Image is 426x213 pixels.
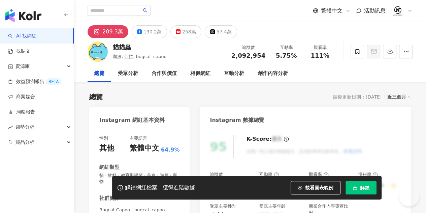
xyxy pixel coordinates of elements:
a: 商案媒合 [8,94,35,100]
div: 190.2萬 [143,27,162,36]
button: 觀看圖表範例 [291,181,340,194]
div: 最後更新日期：[DATE] [333,94,382,100]
div: 合作與價值 [152,70,177,78]
div: 追蹤數 [231,44,265,51]
div: 互動率 [273,44,299,51]
a: 找貼文 [8,48,30,55]
div: 觀看率 [309,171,329,178]
button: 258萬 [170,25,201,38]
div: 209.3萬 [102,27,123,36]
button: 解鎖 [346,181,376,194]
span: 64.9% [161,146,180,154]
span: 活動訊息 [364,7,386,14]
div: 受眾主要年齡 [259,203,286,209]
a: 洞察報告 [8,109,35,115]
span: 趨勢分析 [15,119,34,135]
span: 繁體中文 [321,7,342,15]
div: 漲粉率 [358,171,378,178]
img: KOL Avatar [88,42,108,62]
div: Instagram 數據總覽 [210,116,264,124]
div: 創作內容分析 [258,70,288,78]
a: searchAI 找網紅 [8,33,36,39]
button: 57.4萬 [205,25,237,38]
div: K-Score : [246,135,289,143]
div: 繁體中文 [130,143,159,154]
div: 主要語言 [130,135,147,141]
span: 5.75% [276,52,297,59]
button: 190.2萬 [132,25,167,38]
span: 解鎖 [360,185,369,190]
div: 受眾主要性別 [210,203,236,209]
span: 2,092,954 [231,52,265,59]
span: 競品分析 [15,135,34,150]
div: 受眾分析 [118,70,138,78]
div: 貓貓蟲 [113,43,166,51]
span: rise [8,125,13,130]
button: 209.3萬 [88,25,128,38]
div: 近三個月 [387,92,411,101]
div: 其他 [99,143,114,154]
span: search [143,8,148,13]
div: Instagram 網紅基本資料 [99,116,165,124]
div: 總覽 [94,70,104,78]
img: logo [5,9,41,22]
span: 觀看圖表範例 [305,185,333,190]
div: 追蹤數 [210,171,223,178]
div: 解鎖網紅檔案，獲得進階數據 [125,184,195,191]
div: 相似網紅 [190,70,210,78]
span: 貓 · 飲料 · 教育與學習 · 美食 · 遊戲 · 寵物 [99,172,179,185]
span: Bugcat Capoo | bugcat_capoo [99,207,179,213]
div: 258萬 [182,27,196,36]
span: 111% [310,52,329,59]
span: 資源庫 [15,59,30,74]
img: 02.jpeg [391,4,404,17]
a: 效益預測報告BETA [8,78,61,85]
span: 咖波, 亞拉, bugcat_capoo [113,54,166,59]
div: 性別 [99,135,108,141]
div: 互動率 [259,171,279,178]
div: 57.4萬 [217,27,232,36]
div: 總覽 [89,92,103,102]
div: 觀看率 [307,44,333,51]
div: 網紅類型 [99,164,120,171]
div: 互動分析 [224,70,244,78]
